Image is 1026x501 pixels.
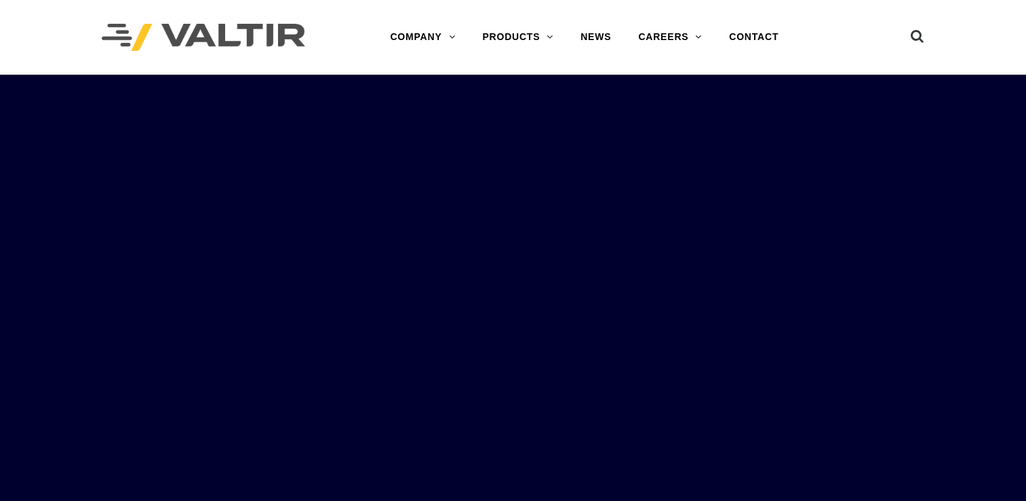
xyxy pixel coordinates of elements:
a: CAREERS [625,24,715,51]
a: NEWS [567,24,625,51]
img: Valtir [102,24,305,52]
a: PRODUCTS [469,24,567,51]
a: COMPANY [376,24,469,51]
a: CONTACT [715,24,792,51]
